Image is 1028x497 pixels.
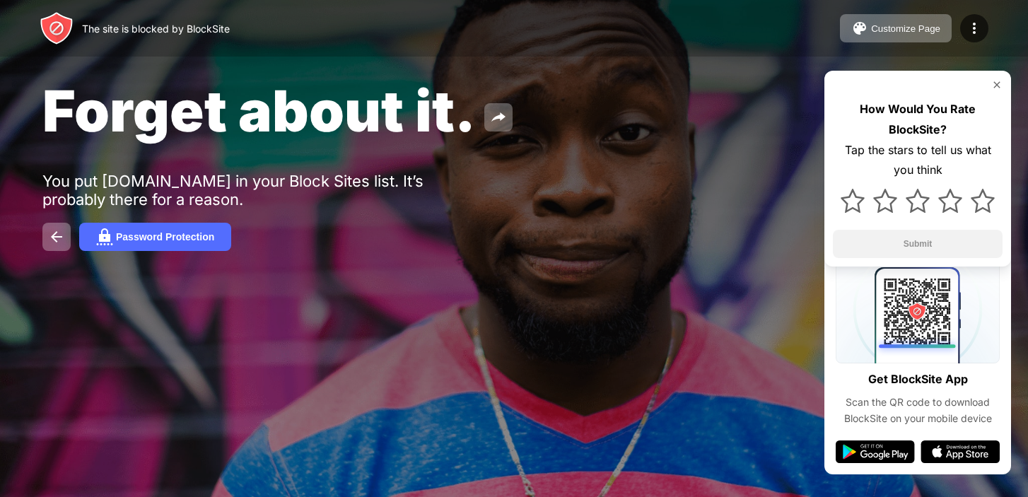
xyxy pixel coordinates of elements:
div: The site is blocked by BlockSite [82,23,230,35]
button: Customize Page [840,14,952,42]
div: Scan the QR code to download BlockSite on your mobile device [836,394,1000,426]
img: app-store.svg [921,440,1000,463]
div: Tap the stars to tell us what you think [833,140,1003,181]
img: rate-us-close.svg [991,79,1003,90]
div: How Would You Rate BlockSite? [833,99,1003,140]
div: You put [DOMAIN_NAME] in your Block Sites list. It’s probably there for a reason. [42,172,479,209]
img: star.svg [873,189,897,213]
img: star.svg [971,189,995,213]
img: google-play.svg [836,440,915,463]
img: menu-icon.svg [966,20,983,37]
img: star.svg [841,189,865,213]
img: share.svg [490,109,507,126]
button: Submit [833,230,1003,258]
img: back.svg [48,228,65,245]
img: header-logo.svg [40,11,74,45]
img: star.svg [938,189,962,213]
div: Password Protection [116,231,214,242]
img: star.svg [906,189,930,213]
div: Get BlockSite App [868,369,968,390]
div: Customize Page [871,23,940,34]
img: password.svg [96,228,113,245]
img: pallet.svg [851,20,868,37]
button: Password Protection [79,223,231,251]
span: Forget about it. [42,76,476,145]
